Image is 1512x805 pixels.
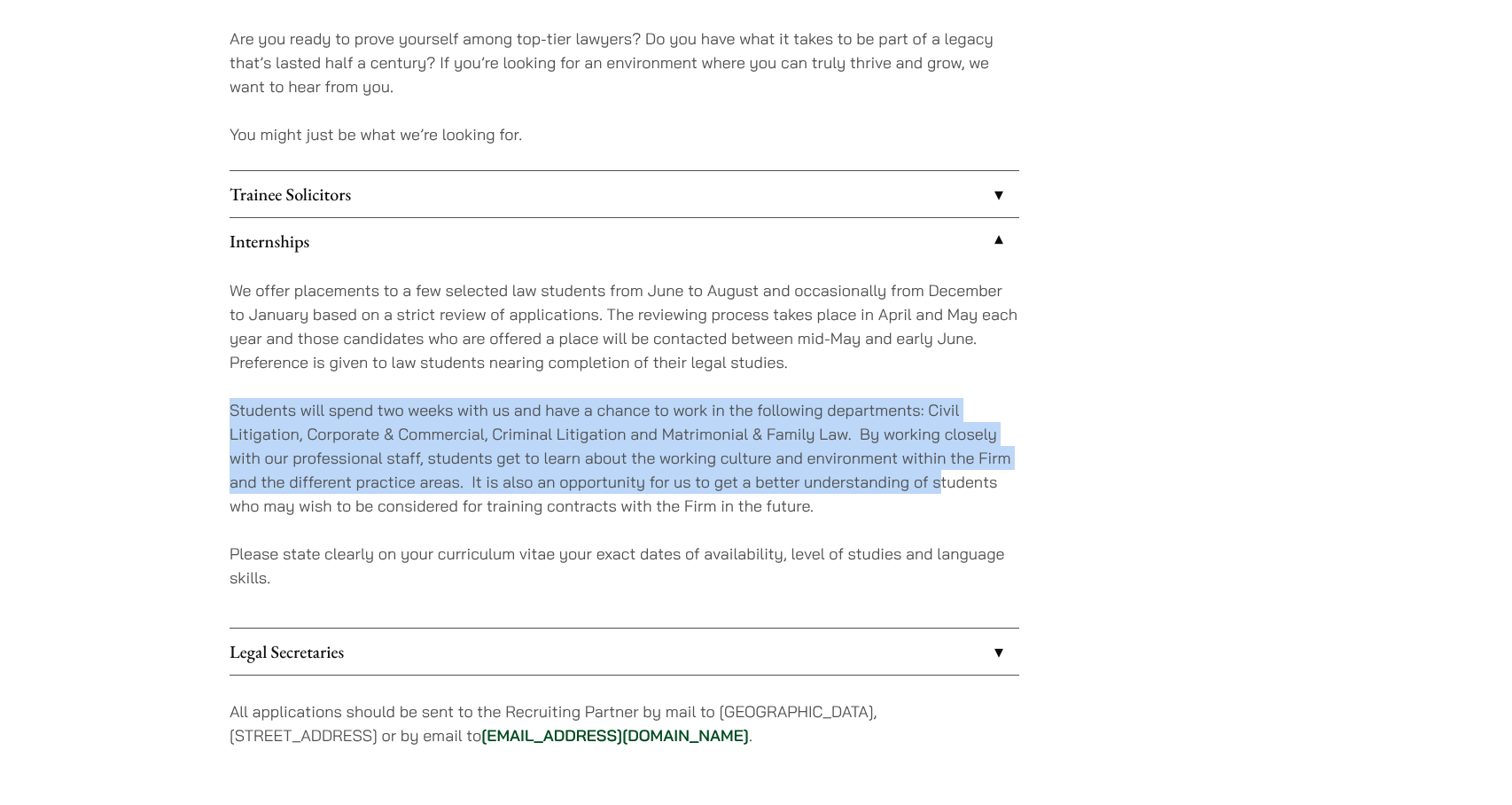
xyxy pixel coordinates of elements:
div: Internships [230,264,1019,628]
p: You might just be what we’re looking for. [230,122,1019,146]
p: All applications should be sent to the Recruiting Partner by mail to [GEOGRAPHIC_DATA], [STREET_A... [230,699,1019,747]
p: Students will spend two weeks with us and have a chance to work in the following departments: Civ... [230,398,1019,518]
a: Internships [230,218,1019,264]
p: We offer placements to a few selected law students from June to August and occasionally from Dece... [230,278,1019,374]
a: Trainee Solicitors [230,171,1019,217]
p: Please state clearly on your curriculum vitae your exact dates of availability, level of studies ... [230,542,1019,590]
p: Are you ready to prove yourself among top-tier lawyers? Do you have what it takes to be part of a... [230,27,1019,98]
a: [EMAIL_ADDRESS][DOMAIN_NAME] [481,725,749,746]
a: Legal Secretaries [230,629,1019,675]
